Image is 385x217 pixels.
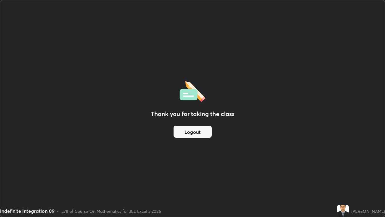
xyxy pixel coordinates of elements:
button: Logout [174,126,212,138]
img: 2745fe793a46406aaf557eabbaf1f1be.jpg [337,205,349,217]
div: [PERSON_NAME] [351,208,385,214]
h2: Thank you for taking the class [151,109,235,118]
div: • [57,208,59,214]
img: offlineFeedback.1438e8b3.svg [180,79,205,102]
div: L78 of Course On Mathematics for JEE Excel 3 2026 [61,208,161,214]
